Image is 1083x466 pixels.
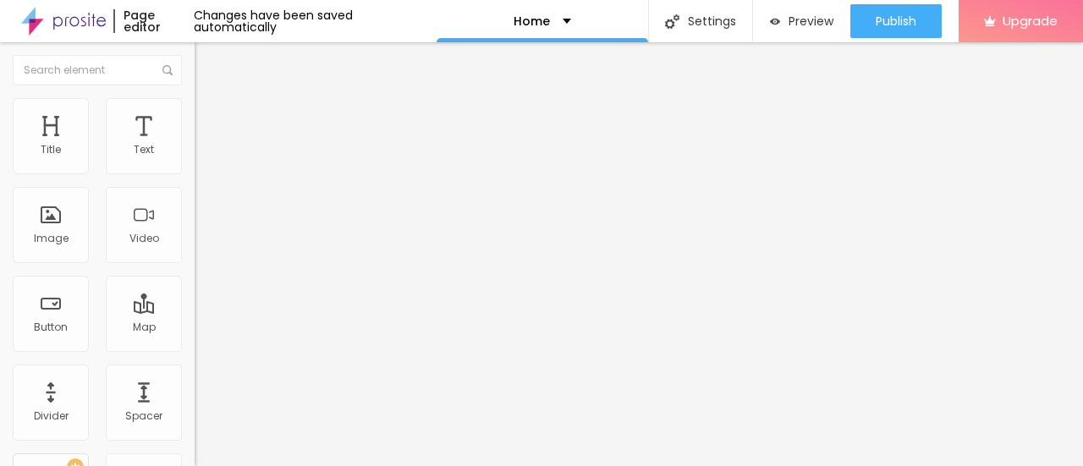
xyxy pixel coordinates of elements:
div: Map [133,321,156,333]
div: Text [134,144,154,156]
div: Title [41,144,61,156]
div: Spacer [125,410,162,422]
p: Home [514,15,550,27]
span: Upgrade [1003,14,1058,28]
div: Page editor [113,9,195,33]
img: Icone [665,14,679,29]
button: Preview [753,4,850,38]
div: Button [34,321,68,333]
span: Preview [789,14,833,28]
iframe: Editor [195,42,1083,466]
div: Video [129,233,159,244]
button: Publish [850,4,942,38]
div: Changes have been saved automatically [194,9,436,33]
div: Divider [34,410,69,422]
img: Icone [162,65,173,75]
span: Publish [876,14,916,28]
img: view-1.svg [770,14,780,29]
input: Search element [13,55,182,85]
div: Image [34,233,69,244]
